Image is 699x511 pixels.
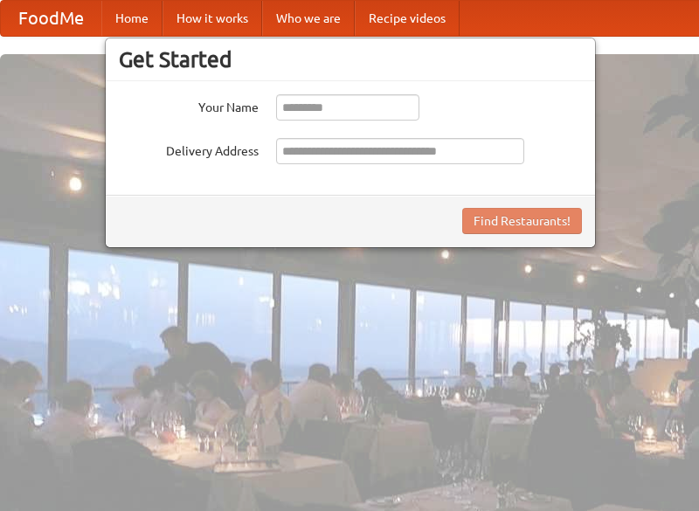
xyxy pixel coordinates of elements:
h3: Get Started [119,46,582,73]
a: Who we are [262,1,355,36]
label: Delivery Address [119,138,259,160]
a: FoodMe [1,1,101,36]
a: Recipe videos [355,1,460,36]
button: Find Restaurants! [462,208,582,234]
a: How it works [163,1,262,36]
a: Home [101,1,163,36]
label: Your Name [119,94,259,116]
